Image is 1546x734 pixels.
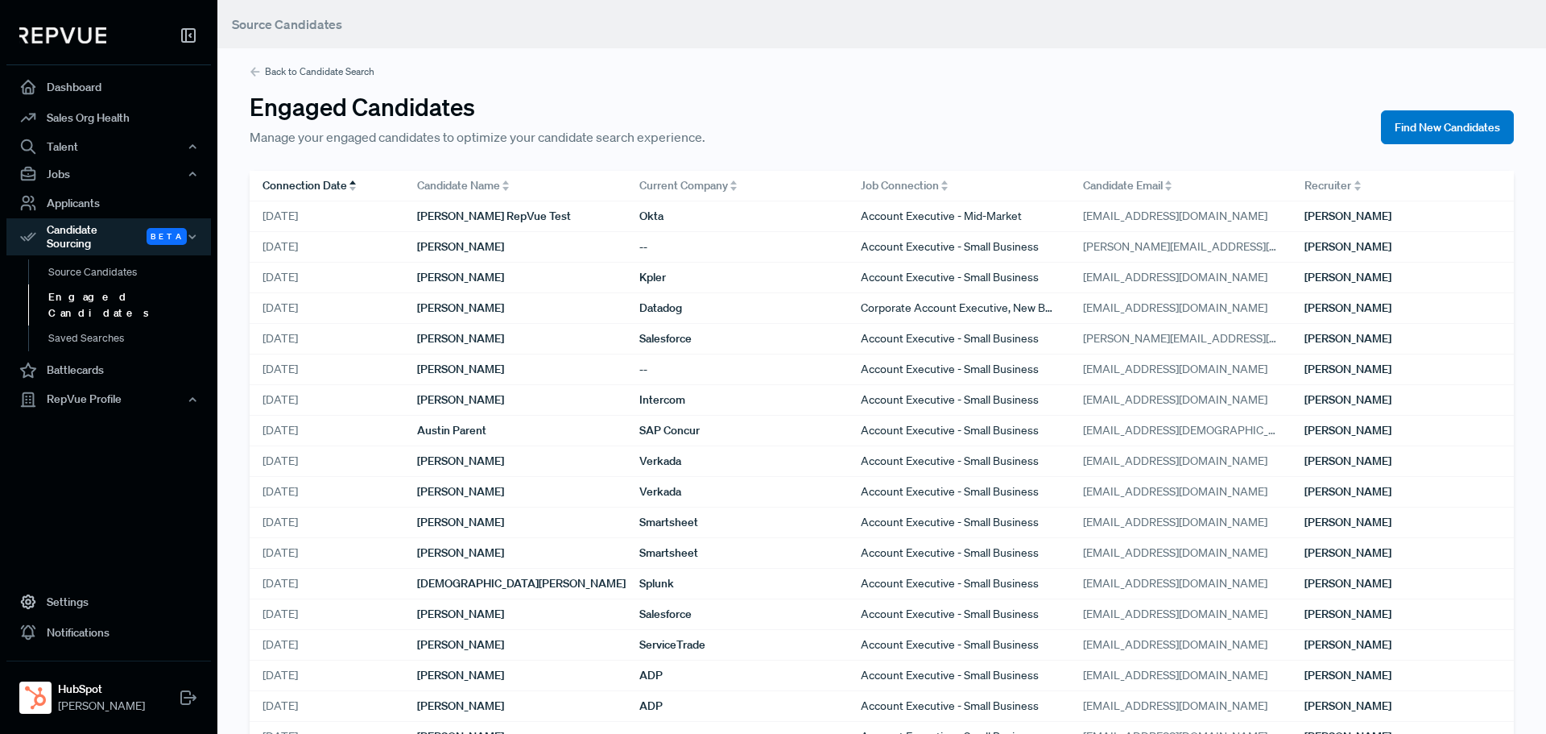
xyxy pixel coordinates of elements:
[28,284,233,326] a: Engaged Candidates
[232,16,342,32] span: Source Candidates
[417,606,504,623] span: [PERSON_NAME]
[1083,392,1267,408] span: [EMAIL_ADDRESS][DOMAIN_NAME]
[861,606,1039,623] span: Account Executive - Small Business
[1083,545,1267,562] span: [EMAIL_ADDRESS][DOMAIN_NAME]
[250,569,404,599] div: [DATE]
[861,238,1039,255] span: Account Executive - Small Business
[639,453,681,470] span: Verkada
[1083,208,1267,225] span: [EMAIL_ADDRESS][DOMAIN_NAME]
[861,667,1039,684] span: Account Executive - Small Business
[1070,171,1292,201] div: Toggle SortBy
[250,127,797,147] p: Manage your engaged candidates to optimize your candidate search experience.
[417,514,504,531] span: [PERSON_NAME]
[1304,637,1391,653] span: [PERSON_NAME]
[861,545,1039,562] span: Account Executive - Small Business
[1304,177,1351,194] span: Recruiter
[861,514,1039,531] span: Account Executive - Small Business
[417,483,504,500] span: [PERSON_NAME]
[861,208,1022,225] span: Account Executive - Mid-Market
[861,453,1039,470] span: Account Executive - Small Business
[639,392,685,408] span: Intercom
[6,355,211,386] a: Battlecards
[1304,300,1391,317] span: [PERSON_NAME]
[1083,300,1267,317] span: [EMAIL_ADDRESS][DOMAIN_NAME]
[19,27,106,44] img: RepVue
[1304,545,1391,562] span: [PERSON_NAME]
[1304,606,1391,623] span: [PERSON_NAME]
[639,575,674,592] span: Splunk
[417,545,504,562] span: [PERSON_NAME]
[250,599,404,630] div: [DATE]
[147,228,187,245] span: Beta
[250,416,404,446] div: [DATE]
[417,575,626,592] span: [DEMOGRAPHIC_DATA][PERSON_NAME]
[6,72,211,102] a: Dashboard
[6,218,211,255] button: Candidate Sourcing Beta
[6,617,211,648] a: Notifications
[861,422,1039,439] span: Account Executive - Small Business
[250,64,1514,79] a: Back to Candidate Search
[1083,698,1267,715] span: [EMAIL_ADDRESS][DOMAIN_NAME]
[250,201,404,232] div: [DATE]
[250,355,404,385] div: [DATE]
[417,330,504,347] span: [PERSON_NAME]
[6,218,211,255] div: Candidate Sourcing
[250,630,404,661] div: [DATE]
[1304,330,1391,347] span: [PERSON_NAME]
[6,587,211,617] a: Settings
[58,698,145,715] span: [PERSON_NAME]
[861,392,1039,408] span: Account Executive - Small Business
[6,160,211,188] button: Jobs
[1304,514,1391,531] span: [PERSON_NAME]
[417,698,504,715] span: [PERSON_NAME]
[848,171,1070,201] div: Toggle SortBy
[6,386,211,413] div: RepVue Profile
[1083,667,1267,684] span: [EMAIL_ADDRESS][DOMAIN_NAME]
[861,361,1039,378] span: Account Executive - Small Business
[639,238,647,255] span: --
[250,691,404,722] div: [DATE]
[639,300,682,317] span: Datadog
[28,326,233,351] a: Saved Searches
[250,538,404,569] div: [DATE]
[639,698,663,715] span: ADP
[861,637,1039,653] span: Account Executive - Small Business
[861,483,1039,500] span: Account Executive - Small Business
[417,637,504,653] span: [PERSON_NAME]
[417,422,486,439] span: Austin Parent
[639,208,663,225] span: Okta
[6,133,211,160] button: Talent
[1083,330,1279,347] span: [PERSON_NAME][EMAIL_ADDRESS][PERSON_NAME][DOMAIN_NAME]
[861,575,1039,592] span: Account Executive - Small Business
[1304,208,1391,225] span: [PERSON_NAME]
[639,667,663,684] span: ADP
[6,661,211,721] a: HubSpotHubSpot[PERSON_NAME]
[1083,575,1267,592] span: [EMAIL_ADDRESS][DOMAIN_NAME]
[1083,514,1267,531] span: [EMAIL_ADDRESS][DOMAIN_NAME]
[417,238,504,255] span: [PERSON_NAME]
[1083,637,1267,653] span: [EMAIL_ADDRESS][DOMAIN_NAME]
[417,177,500,194] span: Candidate Name
[250,477,404,508] div: [DATE]
[639,483,681,500] span: Verkada
[1304,269,1391,286] span: [PERSON_NAME]
[6,188,211,218] a: Applicants
[1083,606,1267,623] span: [EMAIL_ADDRESS][DOMAIN_NAME]
[1304,422,1391,439] span: [PERSON_NAME]
[1381,110,1514,144] button: Find New Candidates
[1304,238,1391,255] span: [PERSON_NAME]
[417,208,571,225] span: [PERSON_NAME] RepVue Test
[1083,177,1163,194] span: Candidate Email
[23,685,48,711] img: HubSpot
[250,446,404,477] div: [DATE]
[1083,361,1267,378] span: [EMAIL_ADDRESS][DOMAIN_NAME]
[417,300,504,317] span: [PERSON_NAME]
[417,392,504,408] span: [PERSON_NAME]
[1304,575,1391,592] span: [PERSON_NAME]
[58,681,145,698] strong: HubSpot
[417,361,504,378] span: [PERSON_NAME]
[417,667,504,684] span: [PERSON_NAME]
[250,508,404,538] div: [DATE]
[861,269,1039,286] span: Account Executive - Small Business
